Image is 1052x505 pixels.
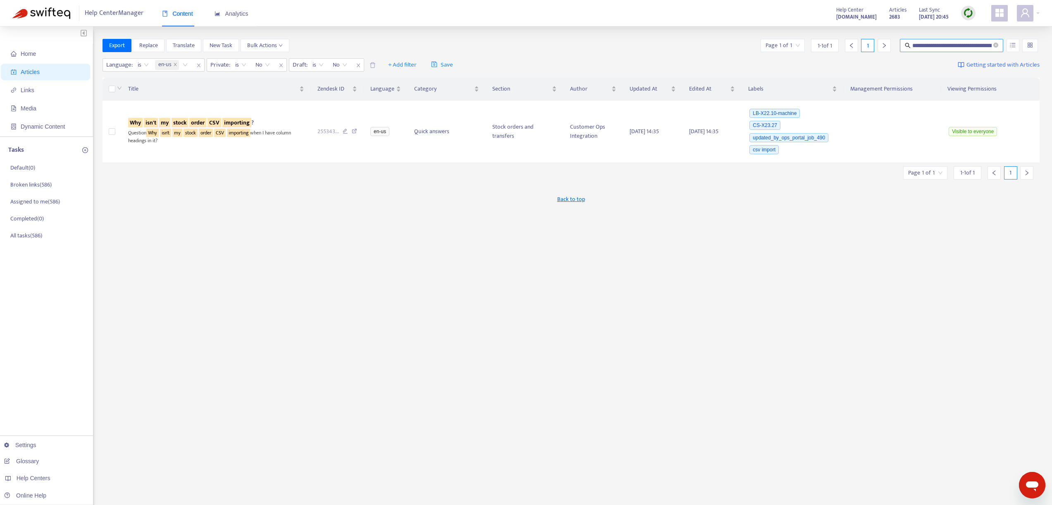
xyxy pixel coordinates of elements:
span: No [255,59,270,71]
sqkw: order [189,118,206,127]
img: Swifteq [12,7,70,19]
sqkw: stock [172,118,188,127]
span: down [279,43,283,48]
sqkw: isn't [144,118,158,127]
div: 1 [1004,166,1017,180]
span: en-us [155,60,179,70]
span: Draft : [289,59,309,71]
sqkw: my [159,118,170,127]
td: Customer Ops Integration [563,101,623,163]
span: Section [492,84,550,93]
span: Title [128,84,298,93]
sqkw: CSV [214,129,226,137]
th: Zendesk ID [311,78,364,101]
td: Quick answers [408,101,486,163]
span: save [431,61,437,67]
span: right [881,43,887,48]
span: csv import [749,145,779,154]
span: Articles [21,69,40,75]
span: area-chart [215,11,220,17]
span: home [11,51,17,57]
span: Replace [139,41,158,50]
th: Title [122,78,311,101]
span: 255343 ... [317,127,339,136]
span: Translate [173,41,195,50]
button: Translate [166,39,201,52]
a: [DOMAIN_NAME] [836,12,877,22]
span: Visible to everyone [949,127,997,136]
span: Media [21,105,36,112]
span: Articles [889,5,906,14]
span: link [11,87,17,93]
a: Online Help [4,492,46,499]
span: Labels [748,84,831,93]
a: Settings [4,442,36,448]
p: Assigned to me ( 586 ) [10,197,60,206]
th: Updated At [623,78,682,101]
td: Stock orders and transfers [486,101,563,163]
span: search [905,43,911,48]
span: [DATE] 14:35 [630,127,659,136]
sqkw: isn't [160,129,171,137]
th: Edited At [682,78,742,101]
span: Edited At [689,84,728,93]
span: Last Sync [919,5,940,14]
span: is [235,59,246,71]
div: Question when I have column headings in it? [128,127,305,144]
div: 1 [861,39,874,52]
img: sync.dc5367851b00ba804db3.png [963,8,973,18]
span: left [849,43,854,48]
sqkw: importing [227,129,250,137]
span: close-circle [993,43,998,48]
th: Labels [742,78,844,101]
sqkw: order [199,129,213,137]
span: Home [21,50,36,57]
span: en-us [370,127,389,136]
sqkw: CSV [208,118,221,127]
span: close [353,60,364,70]
p: Broken links ( 586 ) [10,180,52,189]
span: Links [21,87,34,93]
span: Save [431,60,453,70]
span: New Task [210,41,232,50]
span: CS-X23.27 [749,121,780,130]
sqkw: Why [128,118,143,127]
button: Replace [133,39,165,52]
span: Help Centers [17,475,50,481]
span: plus-circle [82,147,88,153]
span: Language [370,84,394,93]
th: Management Permissions [844,78,940,101]
span: Getting started with Articles [966,60,1040,70]
span: left [991,170,997,176]
p: All tasks ( 586 ) [10,231,42,240]
span: right [1024,170,1030,176]
span: Back to top [557,195,585,203]
img: image-link [958,62,964,68]
span: appstore [995,8,1004,18]
span: Private : [207,59,231,71]
span: ? [128,118,254,127]
span: + Add filter [388,60,417,70]
span: 1 - 1 of 1 [818,41,832,50]
span: Category [414,84,472,93]
span: close [193,60,204,70]
strong: 2683 [889,12,900,22]
span: down [117,86,122,91]
span: Zendesk ID [317,84,351,93]
span: file-image [11,105,17,111]
button: Export [103,39,131,52]
span: account-book [11,69,17,75]
span: Analytics [215,10,248,17]
span: is [138,59,149,71]
p: Completed ( 0 ) [10,214,44,223]
th: Author [563,78,623,101]
span: en-us [158,60,172,70]
button: Bulk Actionsdown [241,39,289,52]
span: Bulk Actions [247,41,283,50]
a: Getting started with Articles [958,58,1040,72]
button: unordered-list [1007,39,1019,52]
span: updated_by_ops_portal_job_490 [749,133,828,142]
span: Updated At [630,84,669,93]
span: is [312,59,324,71]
